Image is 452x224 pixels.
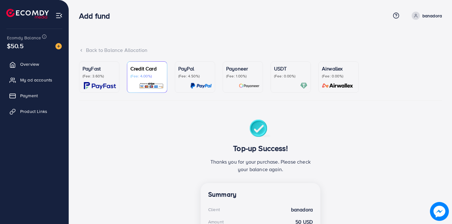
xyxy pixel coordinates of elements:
[6,9,49,19] img: logo
[130,74,164,79] p: (Fee: 4.00%)
[79,11,115,20] h3: Add fund
[409,12,442,20] a: banadora
[322,74,355,79] p: (Fee: 0.00%)
[5,89,64,102] a: Payment
[7,41,24,50] span: $50.5
[226,74,260,79] p: (Fee: 1.00%)
[291,206,313,213] strong: banadora
[322,65,355,72] p: Airwallex
[208,191,313,199] h4: Summary
[7,35,41,41] span: Ecomdy Balance
[20,108,47,115] span: Product Links
[5,58,64,70] a: Overview
[20,61,39,67] span: Overview
[83,74,116,79] p: (Fee: 3.60%)
[208,206,220,213] div: Client
[139,82,164,89] img: card
[320,82,355,89] img: card
[20,92,38,99] span: Payment
[83,65,116,72] p: PayFast
[422,12,442,20] p: banadora
[300,82,307,89] img: card
[226,65,260,72] p: Payoneer
[239,82,260,89] img: card
[5,74,64,86] a: My ad accounts
[274,74,307,79] p: (Fee: 0.00%)
[274,65,307,72] p: USDT
[249,120,272,139] img: success
[55,12,63,19] img: menu
[84,82,116,89] img: card
[208,158,313,173] p: Thanks you for your purchase. Please check your balance again.
[178,65,212,72] p: PayPal
[5,105,64,118] a: Product Links
[430,202,449,221] img: image
[20,77,52,83] span: My ad accounts
[79,47,442,54] div: Back to Balance Allocation
[208,144,313,153] h3: Top-up Success!
[55,43,62,49] img: image
[190,82,212,89] img: card
[178,74,212,79] p: (Fee: 4.50%)
[130,65,164,72] p: Credit Card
